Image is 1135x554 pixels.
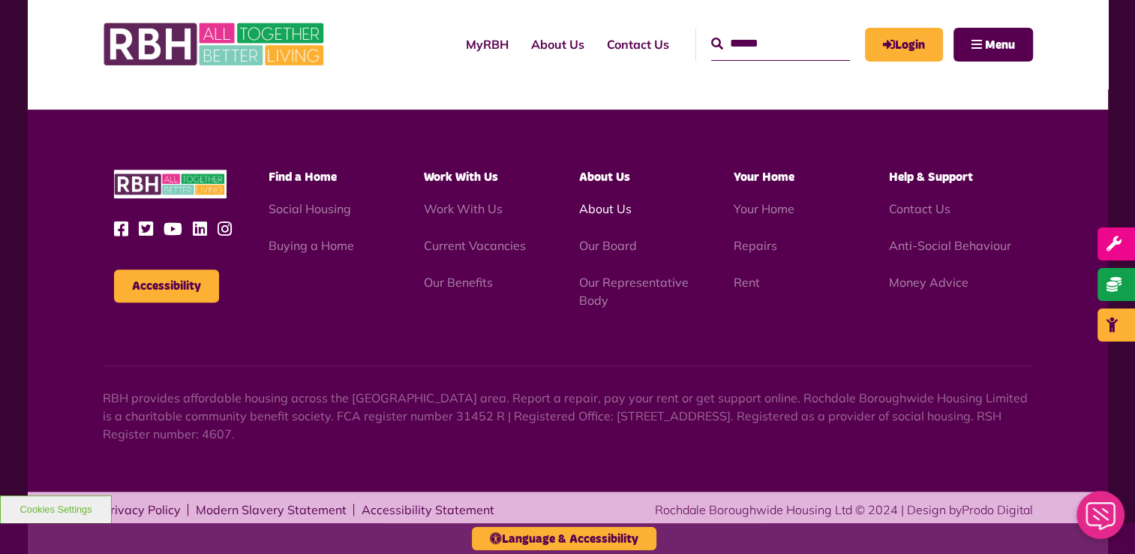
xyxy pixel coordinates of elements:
[578,201,631,216] a: About Us
[711,28,850,60] input: Search
[424,275,493,290] a: Our Benefits
[103,15,328,74] img: RBH
[889,238,1011,253] a: Anti-Social Behaviour
[962,502,1033,517] a: Prodo Digital - open in a new tab
[889,171,973,183] span: Help & Support
[114,170,227,199] img: RBH
[269,171,337,183] span: Find a Home
[578,171,629,183] span: About Us
[1067,486,1135,554] iframe: Netcall Web Assistant for live chat
[196,504,347,516] a: Modern Slavery Statement - open in a new tab
[865,28,943,62] a: MyRBH
[424,171,498,183] span: Work With Us
[472,527,656,550] button: Language & Accessibility
[655,501,1033,519] div: Rochdale Boroughwide Housing Ltd © 2024 | Design by
[269,238,354,253] a: Buying a Home
[269,201,351,216] a: Social Housing - open in a new tab
[578,238,636,253] a: Our Board
[734,238,777,253] a: Repairs
[362,504,494,516] a: Accessibility Statement
[734,275,760,290] a: Rent
[455,24,520,65] a: MyRBH
[985,39,1015,51] span: Menu
[578,275,688,308] a: Our Representative Body
[114,269,219,303] button: Accessibility
[424,201,503,216] a: Work With Us
[520,24,596,65] a: About Us
[596,24,680,65] a: Contact Us
[103,389,1033,443] p: RBH provides affordable housing across the [GEOGRAPHIC_DATA] area. Report a repair, pay your rent...
[103,504,181,516] a: Privacy Policy
[889,275,968,290] a: Money Advice
[424,238,526,253] a: Current Vacancies
[953,28,1033,62] button: Navigation
[889,201,950,216] a: Contact Us
[734,171,794,183] span: Your Home
[734,201,794,216] a: Your Home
